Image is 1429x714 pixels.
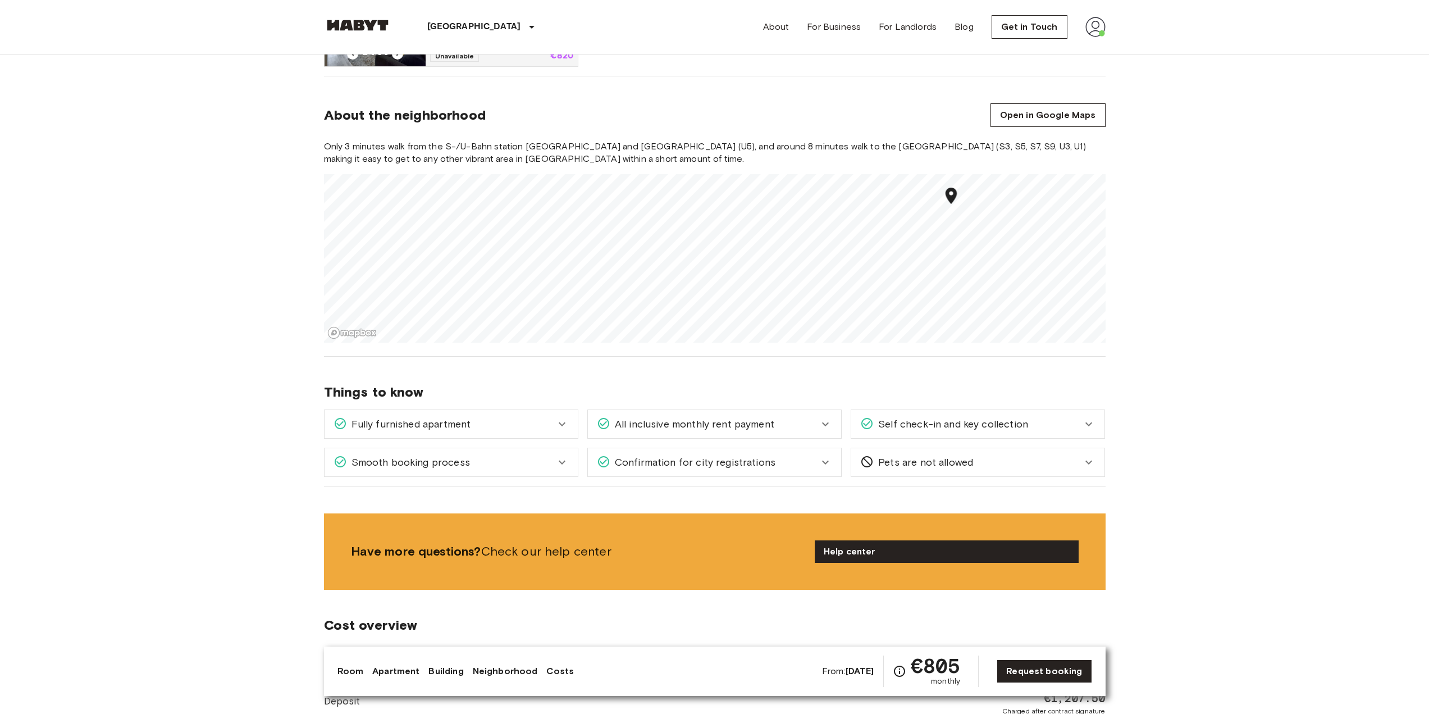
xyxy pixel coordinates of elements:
[325,448,578,476] div: Smooth booking process
[588,448,841,476] div: Confirmation for city registrations
[879,20,937,34] a: For Landlords
[427,20,521,34] p: [GEOGRAPHIC_DATA]
[430,51,480,62] span: Unavailable
[955,20,974,34] a: Blog
[325,410,578,438] div: Fully furnished apartment
[337,665,364,678] a: Room
[351,544,481,559] b: Have more questions?
[324,174,1106,343] canvas: Map
[324,643,512,657] span: Monthly Rent
[588,410,841,438] div: All inclusive monthly rent payment
[546,665,574,678] a: Costs
[874,455,973,470] span: Pets are not allowed
[324,20,391,31] img: Habyt
[347,455,470,470] span: Smooth booking process
[807,20,861,34] a: For Business
[822,665,874,677] span: From:
[992,15,1067,39] a: Get in Touch
[324,384,1106,401] span: Things to know
[763,20,789,34] a: About
[324,140,1106,165] span: Only 3 minutes walk from the S-/U-Bahn station [GEOGRAPHIC_DATA] and [GEOGRAPHIC_DATA] (U5), and ...
[610,455,775,470] span: Confirmation for city registrations
[846,666,874,676] b: [DATE]
[997,660,1092,683] a: Request booking
[1085,17,1106,37] img: avatar
[941,186,961,209] div: Map marker
[351,543,806,560] span: Check our help center
[851,448,1104,476] div: Pets are not allowed
[324,617,1106,634] span: Cost overview
[473,665,538,678] a: Neighborhood
[324,694,360,708] span: Deposit
[911,656,961,676] span: €805
[428,665,463,678] a: Building
[893,665,906,678] svg: Check cost overview for full price breakdown. Please note that discounts apply to new joiners onl...
[874,417,1028,431] span: Self check-in and key collection
[610,417,774,431] span: All inclusive monthly rent payment
[324,107,486,124] span: About the neighborhood
[1057,644,1105,660] span: €805.00
[851,410,1104,438] div: Self check-in and key collection
[990,103,1106,127] a: Open in Google Maps
[327,326,377,339] a: Mapbox logo
[550,52,573,61] p: €820
[347,417,471,431] span: Fully furnished apartment
[372,665,419,678] a: Apartment
[1044,690,1105,706] span: €1,207.50
[931,676,960,687] span: monthly
[815,540,1079,563] a: Help center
